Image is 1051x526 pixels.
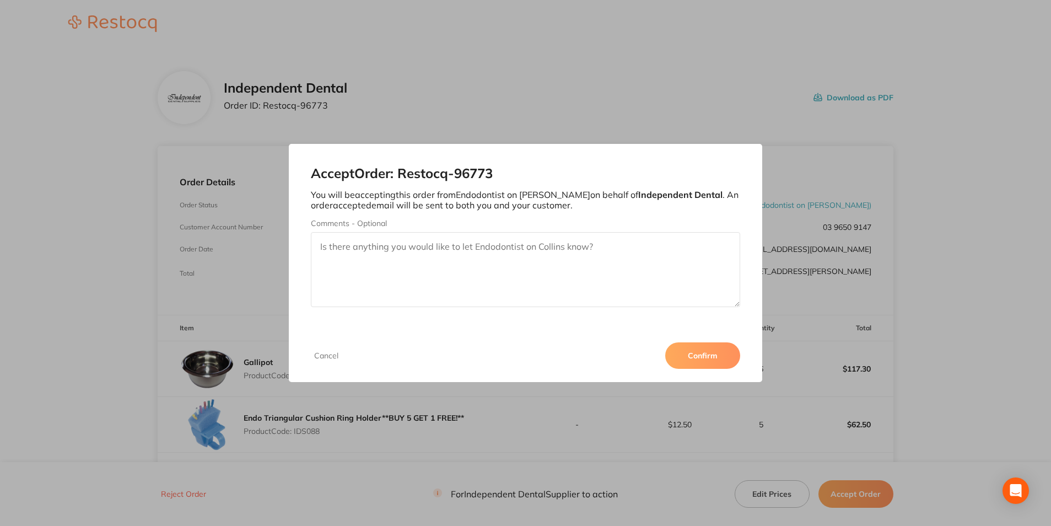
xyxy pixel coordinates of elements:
b: Independent Dental [638,189,723,200]
div: Open Intercom Messenger [1003,477,1029,504]
h2: Accept Order: Restocq- 96773 [311,166,740,181]
label: Comments - Optional [311,219,740,228]
button: Confirm [665,342,740,369]
p: You will be accepting this order from Endodontist on [PERSON_NAME] on behalf of . An order accept... [311,190,740,210]
button: Cancel [311,351,342,361]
